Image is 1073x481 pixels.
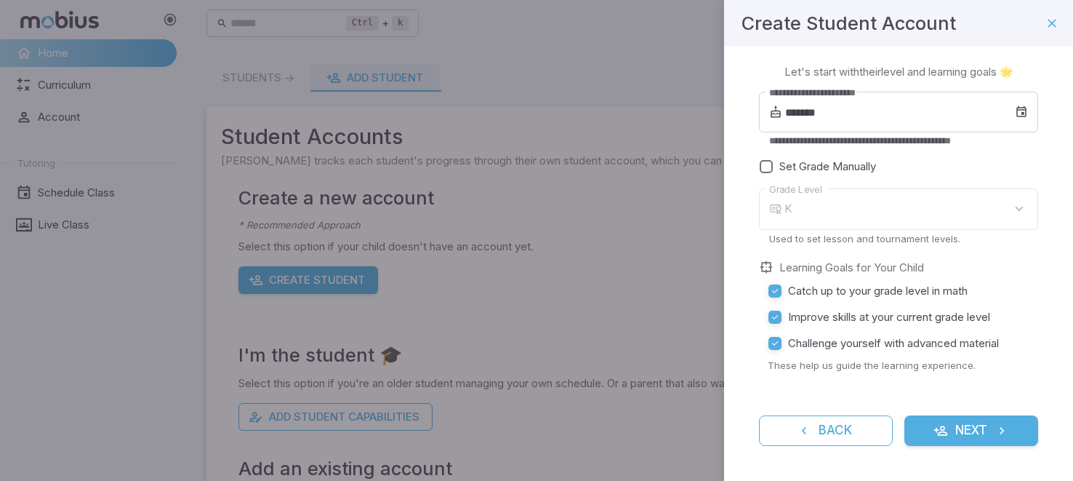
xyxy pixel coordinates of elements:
span: Catch up to your grade level in math [788,283,968,299]
button: Back [759,416,893,446]
span: Set Grade Manually [779,159,876,175]
div: K [784,188,1038,230]
p: Used to set lesson and tournament levels. [769,232,1028,245]
p: These help us guide the learning experience. [768,359,1038,372]
span: Improve skills at your current grade level [788,309,990,325]
span: Challenge yourself with advanced material [788,335,999,351]
label: Grade Level [769,183,822,196]
button: Next [904,416,1038,446]
label: Learning Goals for Your Child [779,260,924,276]
p: Let's start with their level and learning goals 🌟 [784,64,1013,80]
h4: Create Student Account [742,9,956,38]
